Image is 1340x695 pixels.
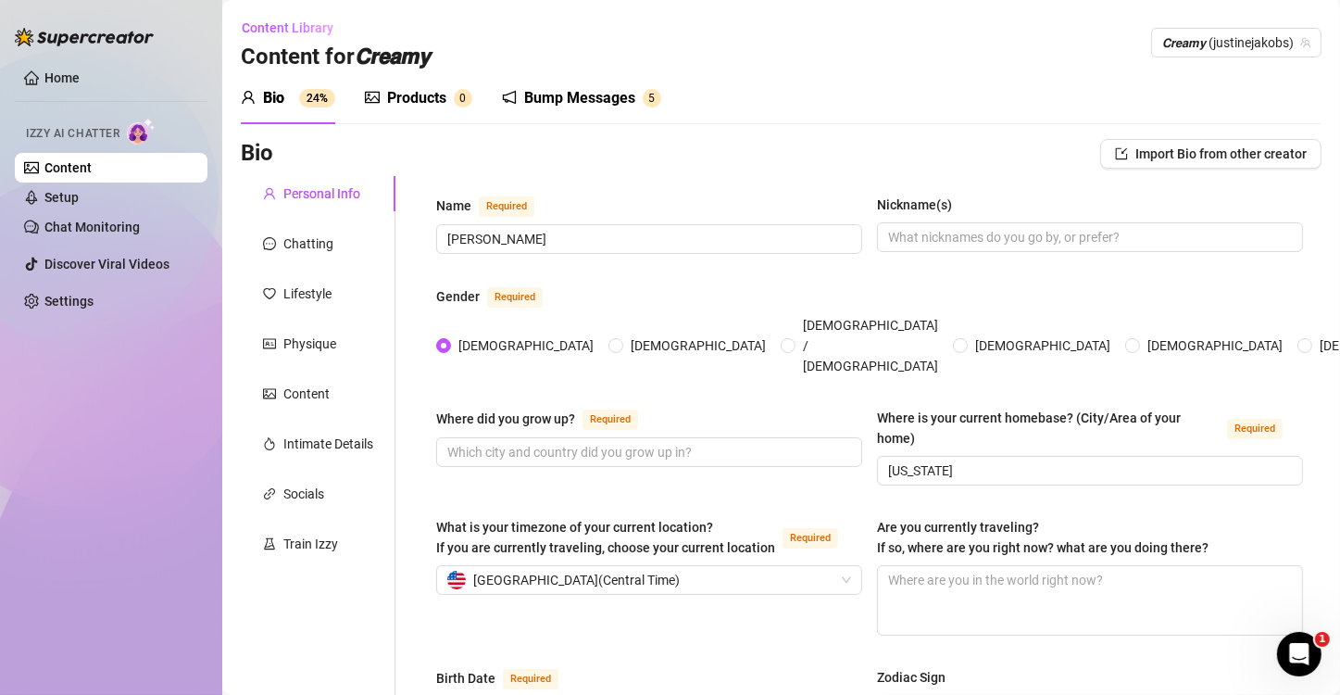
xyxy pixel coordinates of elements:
span: Required [479,196,534,217]
span: notification [502,90,517,105]
div: Name [436,196,471,216]
sup: 5 [643,89,661,107]
div: Chatting [283,234,333,254]
input: Name [447,229,847,249]
h3: Content for 𝘾𝙧𝙚𝙖𝙢𝙮 [241,43,430,72]
span: Required [783,528,838,549]
img: AI Chatter [127,118,156,145]
label: Zodiac Sign [877,667,958,688]
input: Nickname(s) [888,227,1288,247]
div: Content [283,384,330,404]
span: experiment [263,537,276,550]
span: Required [503,669,558,689]
label: Where is your current homebase? (City/Area of your home) [877,408,1303,449]
span: What is your timezone of your current location? If you are currently traveling, choose your curre... [436,520,775,555]
span: Required [1227,419,1283,439]
span: idcard [263,337,276,350]
iframe: Intercom live chat [1277,632,1321,676]
span: heart [263,287,276,300]
span: picture [365,90,380,105]
span: 1 [1315,632,1330,647]
a: Discover Viral Videos [44,257,169,272]
div: Products [387,87,446,109]
span: 𝘾𝙧𝙚𝙖𝙢𝙮 (justinejakobs) [1162,29,1310,57]
span: message [263,237,276,250]
img: us [447,571,466,589]
div: Train Izzy [283,534,338,554]
span: [DEMOGRAPHIC_DATA] [623,335,773,356]
span: Content Library [242,20,333,35]
img: logo-BBDzfeDw.svg [15,28,154,46]
div: Bump Messages [524,87,635,109]
div: Birth Date [436,668,495,689]
span: picture [263,387,276,400]
div: Intimate Details [283,434,373,454]
label: Birth Date [436,667,579,689]
input: Where is your current homebase? (City/Area of your home) [888,461,1288,481]
span: [DEMOGRAPHIC_DATA] [1140,335,1290,356]
sup: 0 [454,89,472,107]
a: Settings [44,294,94,309]
span: [DEMOGRAPHIC_DATA] [451,335,601,356]
div: Personal Info [283,183,360,204]
div: Where did you grow up? [436,409,575,429]
label: Gender [436,285,563,308]
span: Required [582,410,638,430]
a: Chat Monitoring [44,220,140,234]
input: Where did you grow up? [447,442,847,462]
label: Where did you grow up? [436,408,658,430]
div: Lifestyle [283,284,332,304]
div: Nickname(s) [877,195,952,215]
span: 5 [649,92,656,105]
div: Where is your current homebase? (City/Area of your home) [877,408,1220,449]
div: Bio [263,87,284,109]
span: import [1115,147,1128,160]
a: Setup [44,190,79,205]
a: Content [44,160,92,175]
span: Import Bio from other creator [1135,146,1307,161]
span: Are you currently traveling? If so, where are you right now? what are you doing there? [877,520,1209,555]
span: [GEOGRAPHIC_DATA] ( Central Time ) [473,566,680,594]
button: Import Bio from other creator [1100,139,1321,169]
label: Nickname(s) [877,195,965,215]
h3: Bio [241,139,273,169]
span: user [263,187,276,200]
span: fire [263,437,276,450]
span: user [241,90,256,105]
div: Gender [436,286,480,307]
a: Home [44,70,80,85]
span: Required [487,287,543,308]
sup: 24% [299,89,335,107]
span: Izzy AI Chatter [26,125,119,143]
span: [DEMOGRAPHIC_DATA] [968,335,1118,356]
span: link [263,487,276,500]
span: [DEMOGRAPHIC_DATA] / [DEMOGRAPHIC_DATA] [795,315,946,376]
div: Zodiac Sign [877,667,946,688]
div: Socials [283,484,324,504]
label: Name [436,195,555,217]
button: Content Library [241,13,348,43]
span: team [1300,37,1311,48]
div: Physique [283,334,336,354]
